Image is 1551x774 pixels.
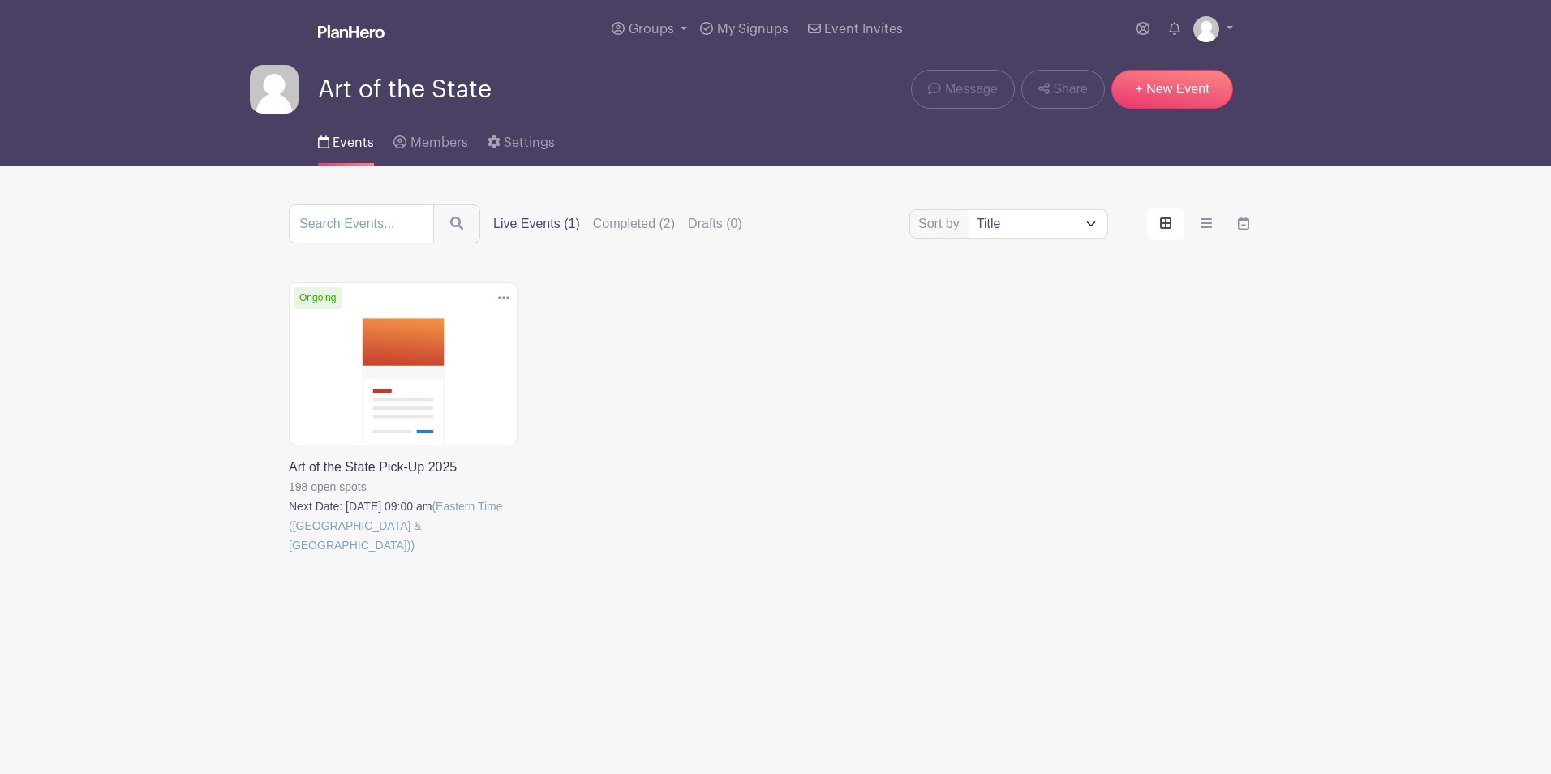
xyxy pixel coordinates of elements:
label: Live Events (1) [493,214,580,234]
div: order and view [1147,208,1262,240]
label: Drafts (0) [688,214,742,234]
img: logo_white-6c42ec7e38ccf1d336a20a19083b03d10ae64f83f12c07503d8b9e83406b4c7d.svg [318,25,385,38]
a: Message [911,70,1014,109]
span: My Signups [717,23,788,36]
span: Art of the State [318,76,492,103]
input: Search Events... [289,204,434,243]
span: Message [945,80,998,99]
span: Members [410,136,468,149]
img: default-ce2991bfa6775e67f084385cd625a349d9dcbb7a52a09fb2fda1e96e2d18dcdb.png [1193,16,1219,42]
img: default-ce2991bfa6775e67f084385cd625a349d9dcbb7a52a09fb2fda1e96e2d18dcdb.png [250,65,299,114]
span: Settings [504,136,555,149]
span: Event Invites [824,23,903,36]
span: Groups [629,23,674,36]
span: Events [333,136,374,149]
label: Sort by [918,214,965,234]
a: Members [393,114,467,166]
div: filters [493,214,755,234]
a: Share [1021,70,1105,109]
a: Settings [488,114,555,166]
span: Share [1053,80,1088,99]
a: Events [318,114,374,166]
label: Completed (2) [593,214,675,234]
a: + New Event [1111,70,1233,109]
